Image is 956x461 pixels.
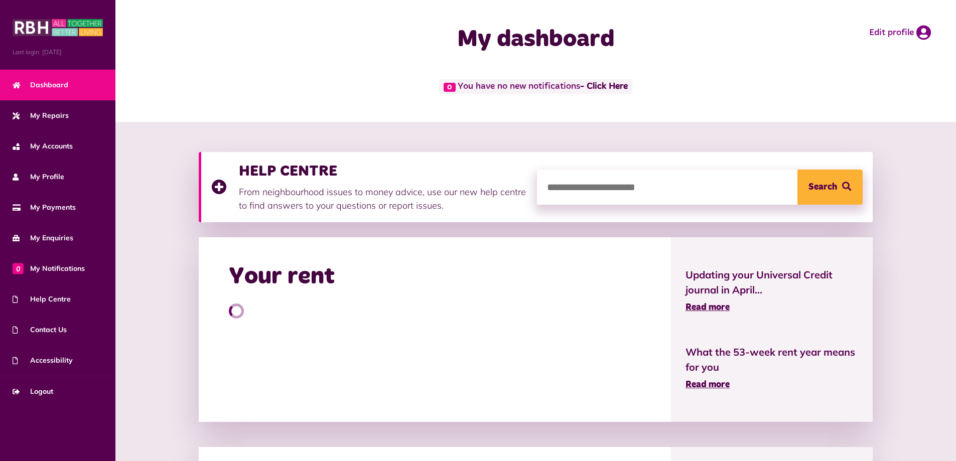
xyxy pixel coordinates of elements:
span: My Payments [13,202,76,213]
span: My Notifications [13,263,85,274]
button: Search [797,170,863,205]
span: My Repairs [13,110,69,121]
span: Last login: [DATE] [13,48,103,57]
a: Updating your Universal Credit journal in April... Read more [686,267,858,315]
span: Read more [686,380,730,389]
p: From neighbourhood issues to money advice, use our new help centre to find answers to your questi... [239,185,527,212]
img: MyRBH [13,18,103,38]
span: Contact Us [13,325,67,335]
h2: Your rent [229,262,335,291]
a: - Click Here [580,82,628,91]
a: Edit profile [869,25,931,40]
span: My Accounts [13,141,73,151]
span: 0 [13,263,24,274]
span: Accessibility [13,355,73,366]
span: My Profile [13,172,64,182]
span: My Enquiries [13,233,73,243]
span: Updating your Universal Credit journal in April... [686,267,858,297]
h1: My dashboard [336,25,736,54]
span: Help Centre [13,294,71,304]
span: Search [808,170,837,205]
span: Dashboard [13,80,68,90]
span: You have no new notifications [439,79,632,94]
span: Read more [686,303,730,312]
span: 0 [444,83,456,92]
a: What the 53-week rent year means for you Read more [686,345,858,392]
span: Logout [13,386,53,397]
h3: HELP CENTRE [239,162,527,180]
span: What the 53-week rent year means for you [686,345,858,375]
